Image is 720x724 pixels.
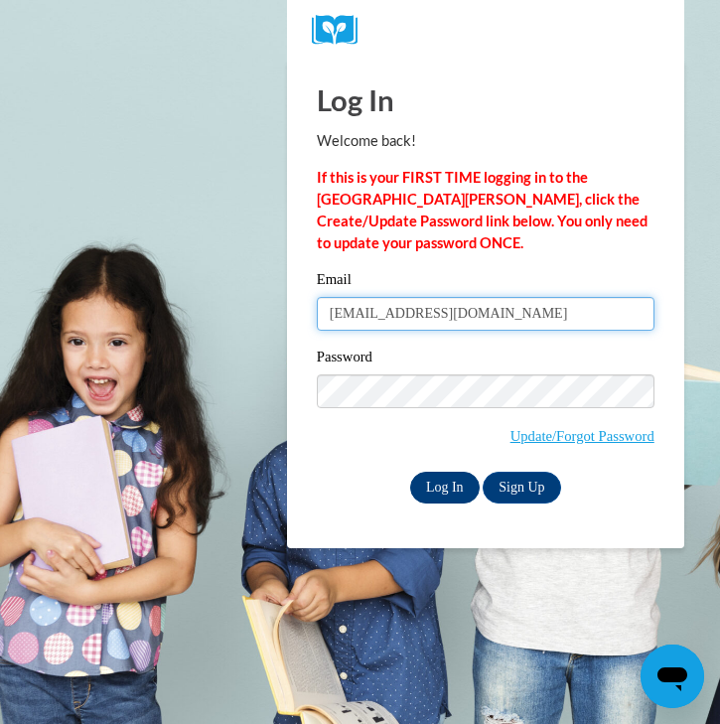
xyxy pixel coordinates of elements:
label: Password [317,350,654,369]
iframe: Button to launch messaging window [641,645,704,708]
label: Email [317,272,654,292]
a: COX Campus [312,15,659,46]
input: Log In [410,472,480,504]
p: Welcome back! [317,130,654,152]
strong: If this is your FIRST TIME logging in to the [GEOGRAPHIC_DATA][PERSON_NAME], click the Create/Upd... [317,169,648,251]
h1: Log In [317,79,654,120]
a: Update/Forgot Password [510,428,654,444]
a: Sign Up [483,472,560,504]
img: Logo brand [312,15,371,46]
